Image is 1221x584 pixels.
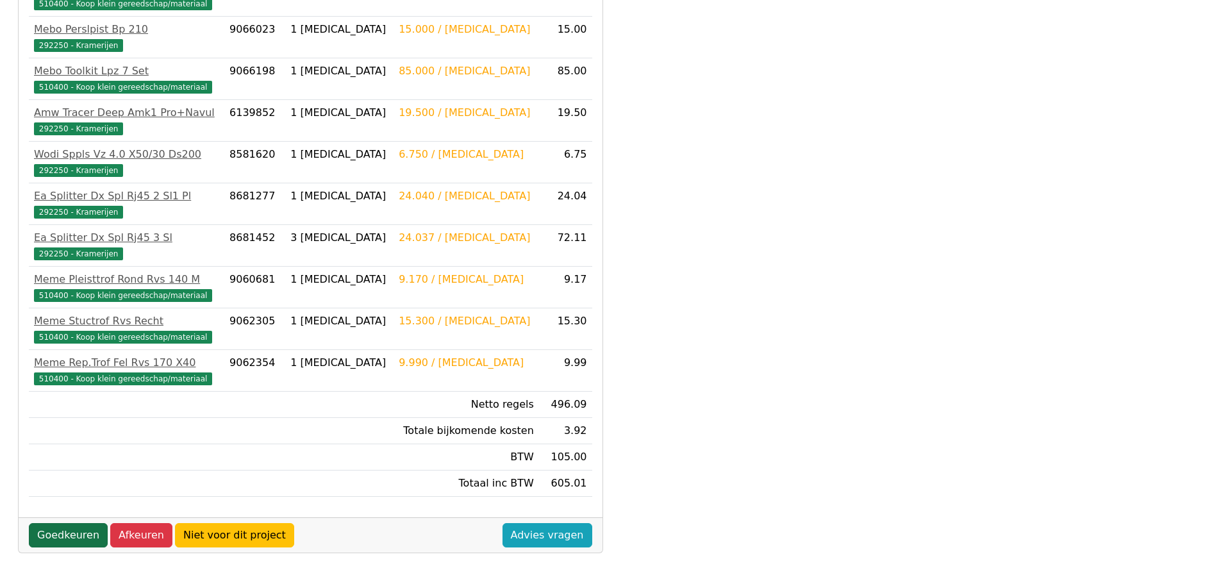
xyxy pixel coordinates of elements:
a: Meme Rep.Trof Fel Rvs 170 X40510400 - Koop klein gereedschap/materiaal [34,355,219,386]
td: 496.09 [539,392,592,418]
div: 15.300 / [MEDICAL_DATA] [399,313,534,329]
div: Mebo Toolkit Lpz 7 Set [34,63,219,79]
div: 24.037 / [MEDICAL_DATA] [399,230,534,246]
a: Afkeuren [110,523,172,547]
div: 1 [MEDICAL_DATA] [290,355,388,371]
div: 6.750 / [MEDICAL_DATA] [399,147,534,162]
td: 8581620 [224,142,285,183]
span: 510400 - Koop klein gereedschap/materiaal [34,289,212,302]
a: Goedkeuren [29,523,108,547]
div: Meme Stuctrof Rvs Recht [34,313,219,329]
a: Mebo Toolkit Lpz 7 Set510400 - Koop klein gereedschap/materiaal [34,63,219,94]
span: 292250 - Kramerijen [34,206,123,219]
span: 292250 - Kramerijen [34,39,123,52]
div: 3 [MEDICAL_DATA] [290,230,388,246]
div: 1 [MEDICAL_DATA] [290,147,388,162]
td: 9060681 [224,267,285,308]
td: 15.30 [539,308,592,350]
td: Totale bijkomende kosten [394,418,539,444]
td: 9066198 [224,58,285,100]
a: Advies vragen [503,523,592,547]
div: 9.170 / [MEDICAL_DATA] [399,272,534,287]
div: 1 [MEDICAL_DATA] [290,63,388,79]
td: 6139852 [224,100,285,142]
td: 9062305 [224,308,285,350]
a: Ea Splitter Dx Spl Rj45 3 Sl292250 - Kramerijen [34,230,219,261]
td: 85.00 [539,58,592,100]
div: 1 [MEDICAL_DATA] [290,272,388,287]
a: Ea Splitter Dx Spl Rj45 2 Sl1 Pl292250 - Kramerijen [34,188,219,219]
a: Mebo Perslpist Bp 210292250 - Kramerijen [34,22,219,53]
td: 3.92 [539,418,592,444]
span: 292250 - Kramerijen [34,164,123,177]
div: 1 [MEDICAL_DATA] [290,22,388,37]
div: 1 [MEDICAL_DATA] [290,188,388,204]
a: Meme Pleisttrof Rond Rvs 140 M510400 - Koop klein gereedschap/materiaal [34,272,219,303]
td: 9062354 [224,350,285,392]
div: Ea Splitter Dx Spl Rj45 3 Sl [34,230,219,246]
div: Meme Pleisttrof Rond Rvs 140 M [34,272,219,287]
td: 105.00 [539,444,592,471]
div: Ea Splitter Dx Spl Rj45 2 Sl1 Pl [34,188,219,204]
a: Amw Tracer Deep Amk1 Pro+Navul292250 - Kramerijen [34,105,219,136]
span: 510400 - Koop klein gereedschap/materiaal [34,81,212,94]
td: 8681452 [224,225,285,267]
a: Wodi Sppls Vz 4.0 X50/30 Ds200292250 - Kramerijen [34,147,219,178]
span: 510400 - Koop klein gereedschap/materiaal [34,331,212,344]
td: BTW [394,444,539,471]
div: 85.000 / [MEDICAL_DATA] [399,63,534,79]
td: 9066023 [224,17,285,58]
div: Amw Tracer Deep Amk1 Pro+Navul [34,105,219,121]
div: Mebo Perslpist Bp 210 [34,22,219,37]
td: 6.75 [539,142,592,183]
div: 9.990 / [MEDICAL_DATA] [399,355,534,371]
td: 24.04 [539,183,592,225]
div: Wodi Sppls Vz 4.0 X50/30 Ds200 [34,147,219,162]
td: 15.00 [539,17,592,58]
td: 72.11 [539,225,592,267]
span: 292250 - Kramerijen [34,122,123,135]
td: 605.01 [539,471,592,497]
div: 19.500 / [MEDICAL_DATA] [399,105,534,121]
td: Netto regels [394,392,539,418]
div: 1 [MEDICAL_DATA] [290,313,388,329]
a: Niet voor dit project [175,523,294,547]
td: 9.17 [539,267,592,308]
td: 9.99 [539,350,592,392]
div: Meme Rep.Trof Fel Rvs 170 X40 [34,355,219,371]
td: 19.50 [539,100,592,142]
td: Totaal inc BTW [394,471,539,497]
span: 292250 - Kramerijen [34,247,123,260]
span: 510400 - Koop klein gereedschap/materiaal [34,372,212,385]
div: 1 [MEDICAL_DATA] [290,105,388,121]
a: Meme Stuctrof Rvs Recht510400 - Koop klein gereedschap/materiaal [34,313,219,344]
td: 8681277 [224,183,285,225]
div: 24.040 / [MEDICAL_DATA] [399,188,534,204]
div: 15.000 / [MEDICAL_DATA] [399,22,534,37]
